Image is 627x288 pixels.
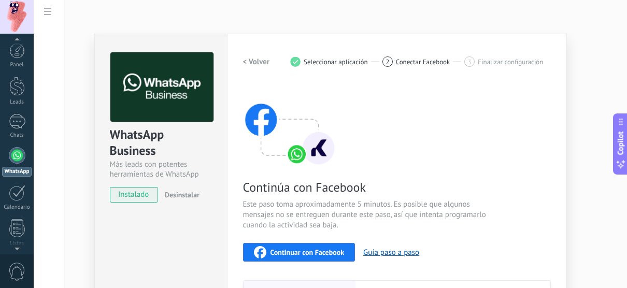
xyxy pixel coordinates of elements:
[243,199,490,231] span: Este paso toma aproximadamente 5 minutos. Es posible que algunos mensajes no se entreguen durante...
[304,58,368,66] span: Seleccionar aplicación
[2,204,32,211] div: Calendario
[270,249,345,256] span: Continuar con Facebook
[165,190,199,199] span: Desinstalar
[110,187,158,203] span: instalado
[386,57,389,66] span: 2
[243,83,336,166] img: connect with facebook
[2,62,32,68] div: Panel
[243,179,490,195] span: Continúa con Facebook
[396,58,450,66] span: Conectar Facebook
[616,132,626,155] span: Copilot
[243,243,355,262] button: Continuar con Facebook
[2,99,32,106] div: Leads
[2,167,32,177] div: WhatsApp
[363,248,419,257] button: Guía paso a paso
[110,126,212,160] div: WhatsApp Business
[243,57,270,67] h2: < Volver
[161,187,199,203] button: Desinstalar
[468,57,472,66] span: 3
[110,52,213,122] img: logo_main.png
[243,52,270,71] button: < Volver
[478,58,543,66] span: Finalizar configuración
[2,132,32,139] div: Chats
[110,160,212,179] div: Más leads con potentes herramientas de WhatsApp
